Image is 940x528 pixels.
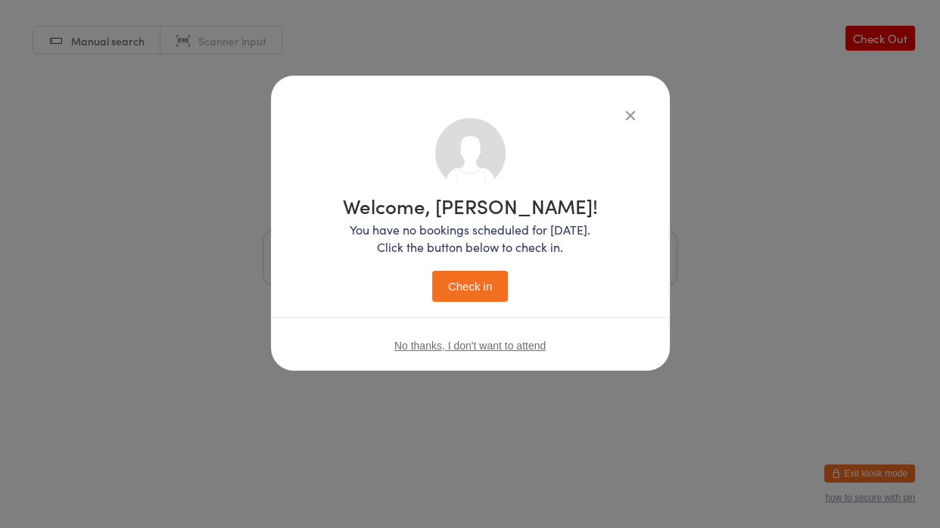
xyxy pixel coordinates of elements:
p: You have no bookings scheduled for [DATE]. Click the button below to check in. [343,221,598,256]
button: Check in [432,271,508,302]
img: no_photo.png [435,118,506,188]
button: No thanks, I don't want to attend [394,340,546,352]
h1: Welcome, [PERSON_NAME]! [343,196,598,216]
